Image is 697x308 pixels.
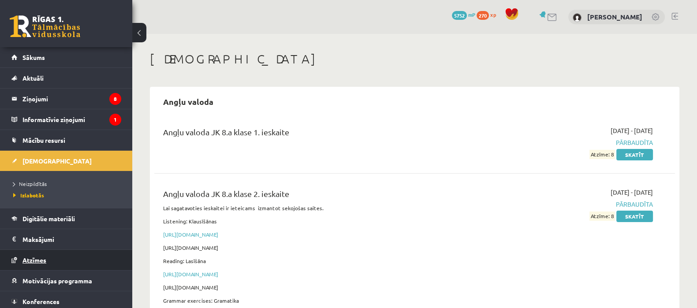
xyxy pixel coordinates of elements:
span: Aktuāli [22,74,44,82]
p: [URL][DOMAIN_NAME] [163,244,485,252]
span: Mācību resursi [22,136,65,144]
span: Izlabotās [13,192,44,199]
span: Sākums [22,53,45,61]
span: mP [468,11,475,18]
span: Atzīmes [22,256,46,264]
span: Digitālie materiāli [22,215,75,223]
a: Mācību resursi [11,130,121,150]
span: [DATE] - [DATE] [611,126,653,135]
p: [URL][DOMAIN_NAME] [163,283,485,291]
h1: [DEMOGRAPHIC_DATA] [150,52,679,67]
a: Informatīvie ziņojumi1 [11,109,121,130]
i: 8 [109,93,121,105]
a: [DEMOGRAPHIC_DATA] [11,151,121,171]
div: Angļu valoda JK 8.a klase 1. ieskaite [163,126,485,142]
a: [PERSON_NAME] [587,12,642,21]
p: Reading: Lasīšāna [163,257,485,265]
legend: Informatīvie ziņojumi [22,109,121,130]
a: [URL][DOMAIN_NAME] [163,271,218,278]
span: 5752 [452,11,467,20]
a: Izlabotās [13,191,123,199]
span: Motivācijas programma [22,277,92,285]
span: xp [490,11,496,18]
a: Aktuāli [11,68,121,88]
div: Angļu valoda JK 8.a klase 2. ieskaite [163,188,485,204]
a: Motivācijas programma [11,271,121,291]
a: 5752 mP [452,11,475,18]
p: Lai sagatavoties ieskaitei ir ieteicams izmantot sekojošas saites. [163,204,485,212]
span: Atzīme: 8 [589,150,615,159]
p: Grammar exercises: Gramatika [163,297,485,304]
a: Ziņojumi8 [11,89,121,109]
span: Konferences [22,297,60,305]
i: 1 [109,114,121,126]
span: [DEMOGRAPHIC_DATA] [22,157,92,165]
h2: Angļu valoda [154,91,222,112]
a: Neizpildītās [13,180,123,188]
img: Ardis Slakteris [573,13,581,22]
span: 270 [477,11,489,20]
span: Atzīme: 8 [589,212,615,221]
a: Rīgas 1. Tālmācības vidusskola [10,15,80,37]
a: Sākums [11,47,121,67]
legend: Ziņojumi [22,89,121,109]
legend: Maksājumi [22,229,121,249]
span: Pārbaudīta [499,200,653,209]
a: [URL][DOMAIN_NAME] [163,231,218,238]
span: Neizpildītās [13,180,47,187]
a: Atzīmes [11,250,121,270]
a: Maksājumi [11,229,121,249]
span: Pārbaudīta [499,138,653,147]
a: Digitālie materiāli [11,208,121,229]
p: Listening: Klausīšānas [163,217,485,225]
a: Skatīt [616,211,653,222]
a: Skatīt [616,149,653,160]
a: 270 xp [477,11,500,18]
span: [DATE] - [DATE] [611,188,653,197]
